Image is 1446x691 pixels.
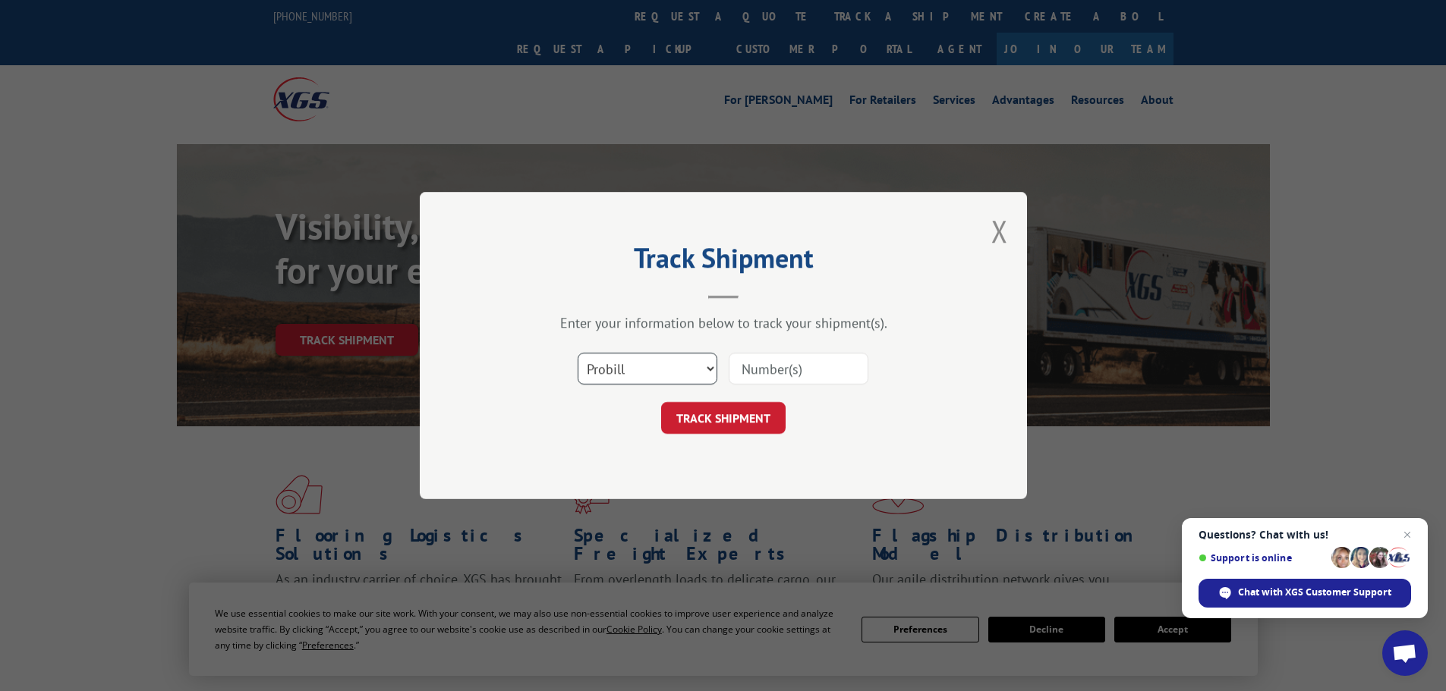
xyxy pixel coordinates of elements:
[729,353,868,385] input: Number(s)
[1398,526,1416,544] span: Close chat
[1199,529,1411,541] span: Questions? Chat with us!
[496,314,951,331] div: Enter your information below to track your shipment(s).
[991,211,1008,251] button: Close modal
[1199,579,1411,608] div: Chat with XGS Customer Support
[1199,552,1326,564] span: Support is online
[1238,586,1391,599] span: Chat with XGS Customer Support
[661,402,786,434] button: TRACK SHIPMENT
[1382,630,1428,676] div: Open chat
[496,247,951,276] h2: Track Shipment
